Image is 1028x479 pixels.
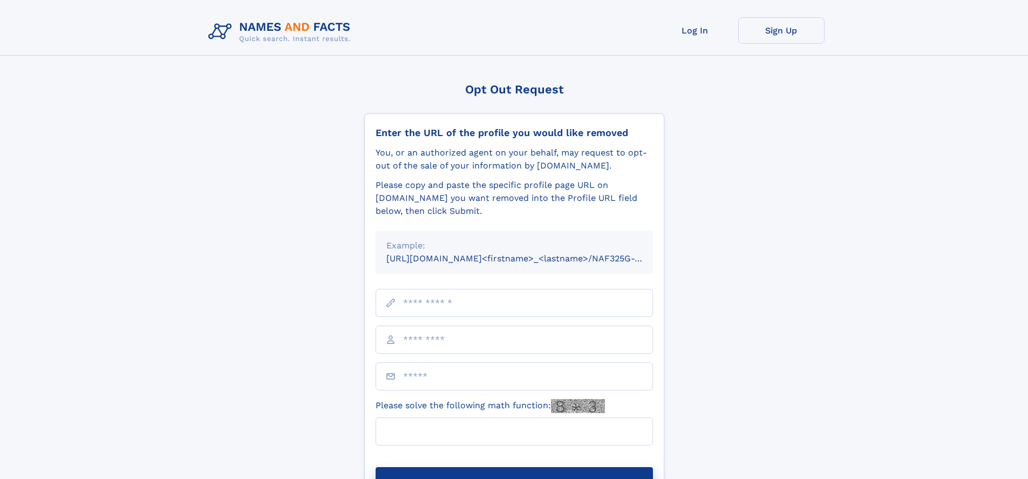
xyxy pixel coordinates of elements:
[376,399,605,413] label: Please solve the following math function:
[376,179,653,218] div: Please copy and paste the specific profile page URL on [DOMAIN_NAME] you want removed into the Pr...
[364,83,664,96] div: Opt Out Request
[738,17,825,44] a: Sign Up
[386,239,642,252] div: Example:
[652,17,738,44] a: Log In
[376,127,653,139] div: Enter the URL of the profile you would like removed
[376,146,653,172] div: You, or an authorized agent on your behalf, may request to opt-out of the sale of your informatio...
[386,253,673,264] small: [URL][DOMAIN_NAME]<firstname>_<lastname>/NAF325G-xxxxxxxx
[204,17,359,46] img: Logo Names and Facts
